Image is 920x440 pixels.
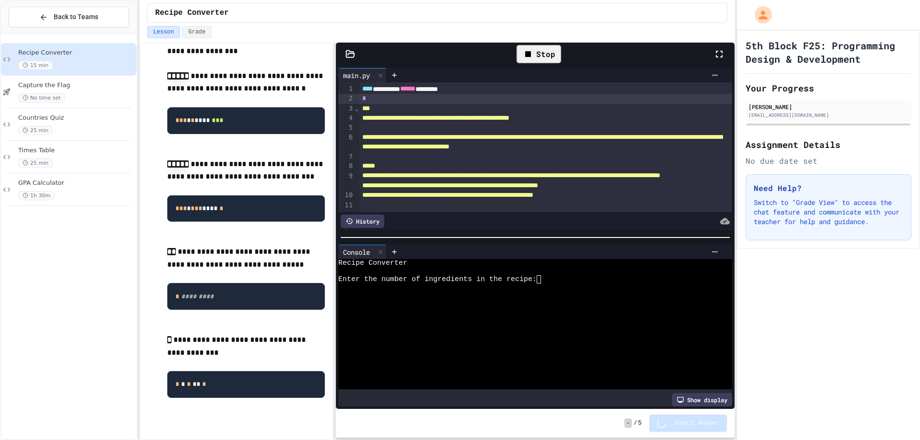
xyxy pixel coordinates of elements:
h2: Assignment Details [746,138,911,151]
span: 15 min [18,61,53,70]
div: 1 [338,84,354,94]
div: Stop [517,45,561,63]
span: / [634,419,637,427]
button: Lesson [147,26,180,38]
div: 7 [338,152,354,162]
span: No time set [18,93,65,102]
div: 9 [338,171,354,191]
div: My Account [745,4,774,26]
span: 25 min [18,126,53,135]
div: 4 [338,113,354,123]
div: 10 [338,191,354,200]
span: 25 min [18,158,53,168]
div: 8 [338,161,354,171]
span: Capture the Flag [18,81,135,90]
span: Recipe Converter [155,7,229,19]
div: 2 [338,94,354,103]
span: - [624,418,632,428]
div: History [341,214,384,228]
span: 5 [638,419,642,427]
div: 5 [338,123,354,133]
div: No due date set [746,155,911,167]
h1: 5th Block F25: Programming Design & Development [746,39,911,66]
span: Times Table [18,147,135,155]
span: Back to Teams [54,12,98,22]
span: Fold line [354,104,359,112]
span: Recipe Converter [338,259,407,267]
span: Enter the number of ingredients in the recipe: [338,275,537,283]
div: Console [338,247,375,257]
div: 12 [338,210,354,220]
span: Recipe Converter [18,49,135,57]
span: Submit Answer [674,419,719,427]
div: [PERSON_NAME] [748,102,908,111]
h3: Need Help? [754,182,903,194]
button: Grade [182,26,212,38]
div: Show display [672,393,732,406]
div: 3 [338,104,354,113]
div: 6 [338,133,354,152]
span: GPA Calculator [18,179,135,187]
h2: Your Progress [746,81,911,95]
div: 11 [338,201,354,210]
div: [EMAIL_ADDRESS][DOMAIN_NAME] [748,112,908,119]
div: main.py [338,70,375,80]
span: Countries Quiz [18,114,135,122]
p: Switch to "Grade View" to access the chat feature and communicate with your teacher for help and ... [754,198,903,226]
span: 1h 30m [18,191,55,200]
